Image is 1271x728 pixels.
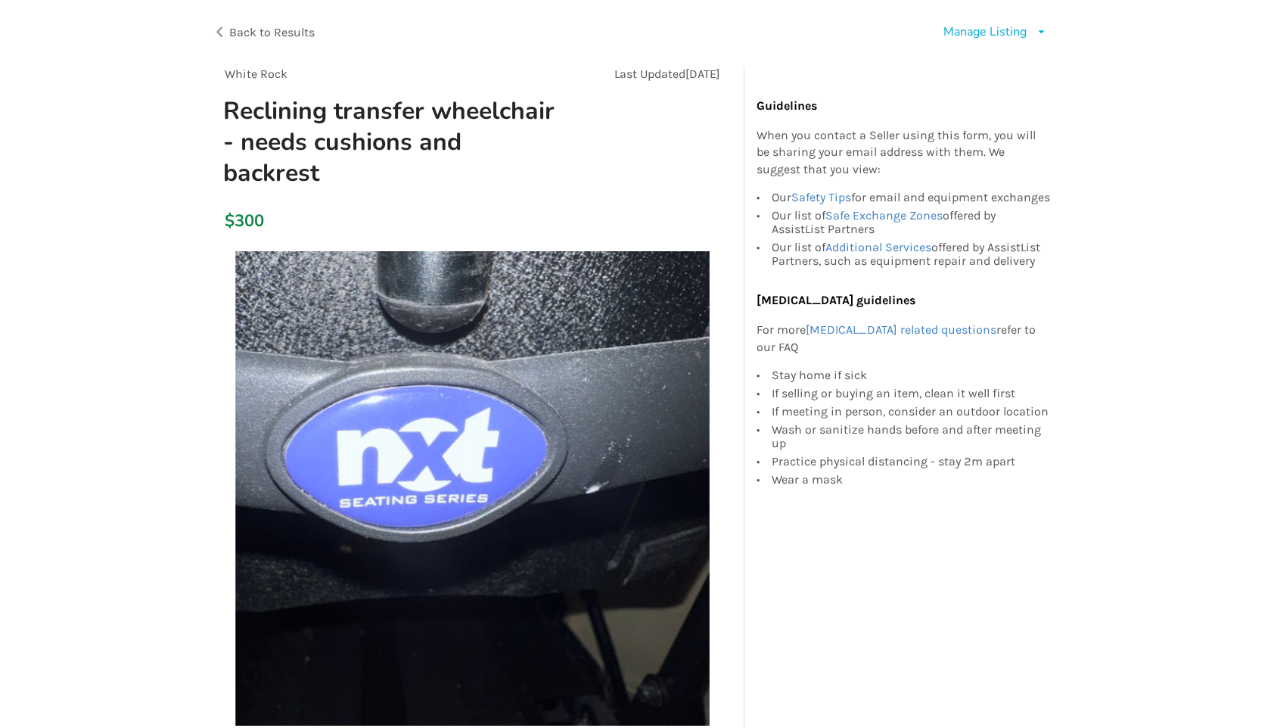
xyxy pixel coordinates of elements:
[806,322,996,337] a: [MEDICAL_DATA] related questions
[791,190,851,204] a: Safety Tips
[772,421,1052,453] div: Wash or sanitize hands before and after meeting up
[225,210,233,232] div: $300
[772,369,1052,384] div: Stay home if sick
[614,67,685,81] span: Last Updated
[211,95,569,188] h1: Reclining transfer wheelchair - needs cushions and backrest
[757,98,817,113] b: Guidelines
[772,471,1052,487] div: Wear a mask
[825,208,943,222] a: Safe Exchange Zones
[772,384,1052,403] div: If selling or buying an item, clean it well first
[225,67,287,81] span: White Rock
[943,23,1027,41] div: Manage Listing
[772,207,1052,238] div: Our list of offered by AssistList Partners
[772,403,1052,421] div: If meeting in person, consider an outdoor location
[772,191,1052,207] div: Our for email and equipment exchanges
[757,127,1052,179] p: When you contact a Seller using this form, you will be sharing your email address with them. We s...
[757,322,1052,356] p: For more refer to our FAQ
[229,25,315,39] span: Back to Results
[757,293,915,307] b: [MEDICAL_DATA] guidelines
[772,238,1052,268] div: Our list of offered by AssistList Partners, such as equipment repair and delivery
[772,453,1052,471] div: Practice physical distancing - stay 2m apart
[685,67,720,81] span: [DATE]
[825,240,931,254] a: Additional Services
